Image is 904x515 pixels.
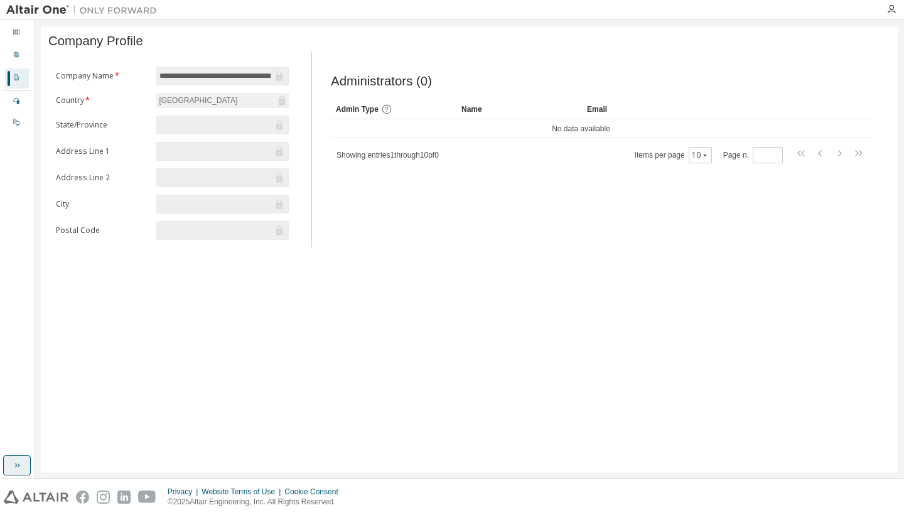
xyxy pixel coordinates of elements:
img: instagram.svg [97,491,110,504]
span: Items per page [635,147,712,163]
div: [GEOGRAPHIC_DATA] [157,94,239,107]
span: Company Profile [48,34,143,48]
img: youtube.svg [138,491,156,504]
span: Showing entries 1 through 10 of 0 [336,151,439,160]
div: User Profile [5,46,29,66]
img: linkedin.svg [117,491,131,504]
div: Cookie Consent [284,487,345,497]
div: Company Profile [5,68,29,89]
label: Address Line 2 [56,173,149,183]
img: facebook.svg [76,491,89,504]
button: 10 [692,150,709,160]
div: Managed [5,92,29,112]
label: State/Province [56,120,149,130]
label: City [56,199,149,209]
img: Altair One [6,4,163,16]
span: Admin Type [336,105,379,114]
span: Administrators (0) [331,74,432,89]
div: Privacy [168,487,202,497]
div: Website Terms of Use [202,487,284,497]
label: Postal Code [56,225,149,236]
label: Address Line 1 [56,146,149,156]
p: © 2025 Altair Engineering, Inc. All Rights Reserved. [168,497,346,507]
div: On Prem [5,113,29,133]
label: Company Name [56,71,149,81]
div: Email [587,99,702,119]
td: No data available [331,119,831,138]
img: altair_logo.svg [4,491,68,504]
div: Dashboard [5,23,29,43]
div: Name [461,99,577,119]
label: Country [56,95,149,106]
div: [GEOGRAPHIC_DATA] [156,93,289,108]
span: Page n. [723,147,783,163]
